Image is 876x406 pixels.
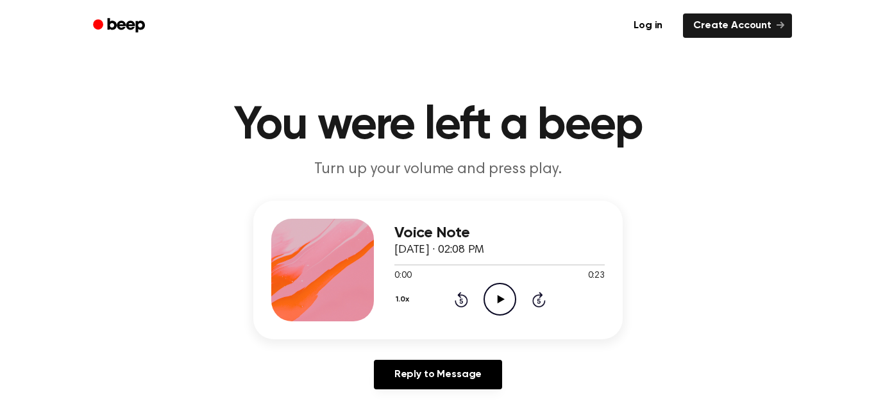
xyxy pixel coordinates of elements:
[621,11,675,40] a: Log in
[374,360,502,389] a: Reply to Message
[683,13,792,38] a: Create Account
[394,289,414,310] button: 1.0x
[110,103,766,149] h1: You were left a beep
[84,13,156,38] a: Beep
[192,159,684,180] p: Turn up your volume and press play.
[394,244,484,256] span: [DATE] · 02:08 PM
[394,269,411,283] span: 0:00
[588,269,605,283] span: 0:23
[394,224,605,242] h3: Voice Note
